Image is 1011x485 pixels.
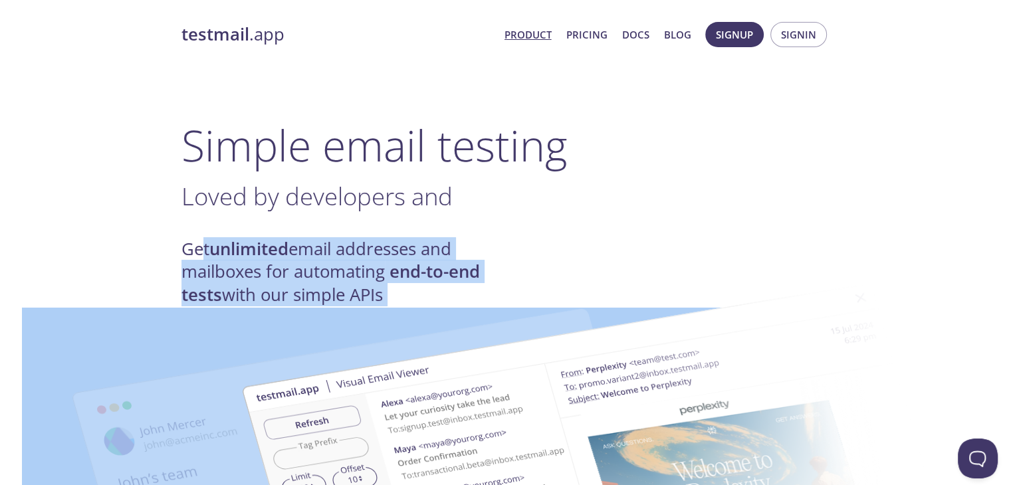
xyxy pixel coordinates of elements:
a: testmail.app [181,23,494,46]
a: Pricing [566,26,608,43]
span: Loved by developers and [181,179,453,213]
a: Product [505,26,552,43]
strong: end-to-end tests [181,260,480,306]
span: Signin [781,26,816,43]
h1: Simple email testing [181,120,830,171]
a: Docs [622,26,649,43]
strong: unlimited [209,237,288,260]
button: Signup [705,22,764,47]
iframe: Help Scout Beacon - Open [958,438,998,478]
a: Blog [664,26,691,43]
h4: Get email addresses and mailboxes for automating with our simple APIs [181,238,506,306]
button: Signin [770,22,827,47]
strong: testmail [181,23,249,46]
span: Signup [716,26,753,43]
